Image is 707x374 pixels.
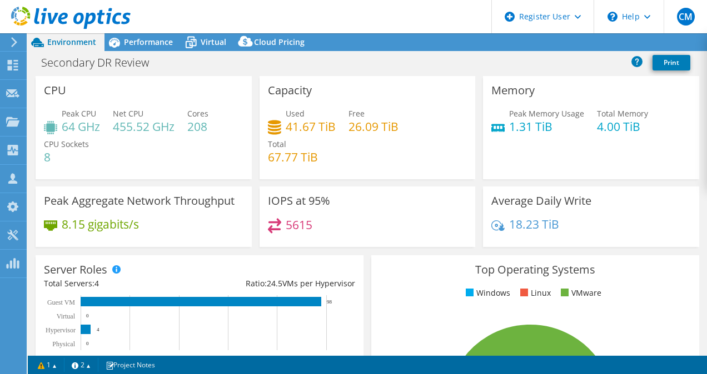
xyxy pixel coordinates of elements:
span: CPU Sockets [44,139,89,149]
h4: 1.31 TiB [509,120,584,133]
text: 0 [86,313,89,319]
h4: 4.00 TiB [597,120,648,133]
h4: 8.15 gigabits/s [62,218,139,230]
span: Total [268,139,286,149]
span: CM [677,8,695,26]
span: Used [286,108,305,119]
h3: IOPS at 95% [268,195,330,207]
h4: 67.77 TiB [268,151,318,163]
h3: Server Roles [44,264,107,276]
text: Virtual [57,312,76,320]
li: VMware [558,287,601,299]
span: Total Memory [597,108,648,119]
h3: Average Daily Write [491,195,591,207]
h4: 26.09 TiB [348,120,399,133]
h3: Memory [491,84,535,97]
div: Total Servers: [44,277,200,290]
span: Cores [187,108,208,119]
span: 24.5 [267,278,282,289]
span: Performance [124,37,173,47]
span: Peak CPU [62,108,96,119]
h4: 455.52 GHz [113,120,175,133]
a: 1 [30,358,64,372]
h4: 8 [44,151,89,163]
span: Peak Memory Usage [509,108,584,119]
h3: Top Operating Systems [380,264,691,276]
text: 0 [86,341,89,346]
h4: 208 [187,120,208,133]
span: Virtual [201,37,226,47]
a: 2 [64,358,98,372]
text: Guest VM [47,299,75,306]
h4: 64 GHz [62,120,100,133]
li: Linux [517,287,551,299]
h3: Capacity [268,84,312,97]
span: Cloud Pricing [254,37,305,47]
span: 4 [94,278,99,289]
h4: 18.23 TiB [509,218,559,230]
text: 4 [97,327,99,332]
a: Project Notes [98,358,163,372]
a: Print [653,55,690,70]
text: Physical [52,340,75,348]
h4: 5615 [286,219,312,231]
div: Ratio: VMs per Hypervisor [200,277,355,290]
text: Hypervisor [46,326,76,334]
span: Environment [47,37,96,47]
span: Free [348,108,365,119]
h1: Secondary DR Review [36,57,166,69]
h3: Peak Aggregate Network Throughput [44,195,235,207]
h4: 41.67 TiB [286,120,336,133]
text: 98 [327,299,332,305]
span: Net CPU [113,108,143,119]
li: Windows [463,287,510,299]
svg: \n [608,12,618,22]
h3: CPU [44,84,66,97]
